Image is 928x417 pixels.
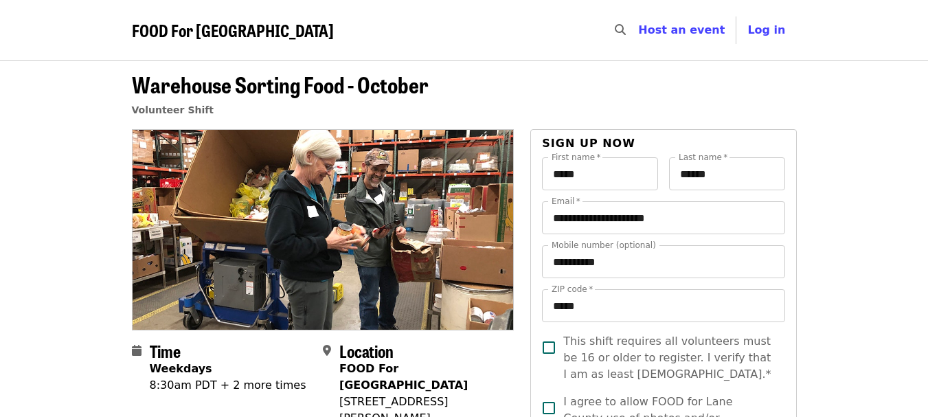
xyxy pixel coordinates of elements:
input: Last name [669,157,785,190]
label: First name [552,153,601,161]
a: FOOD For [GEOGRAPHIC_DATA] [132,21,334,41]
span: Time [150,339,181,363]
img: Warehouse Sorting Food - October organized by FOOD For Lane County [133,130,514,329]
label: ZIP code [552,285,593,293]
label: Email [552,197,580,205]
span: Location [339,339,394,363]
span: Warehouse Sorting Food - October [132,68,429,100]
input: ZIP code [542,289,784,322]
label: Mobile number (optional) [552,241,656,249]
a: Volunteer Shift [132,104,214,115]
button: Log in [736,16,796,44]
span: FOOD For [GEOGRAPHIC_DATA] [132,18,334,42]
strong: Weekdays [150,362,212,375]
input: Search [634,14,645,47]
span: This shift requires all volunteers must be 16 or older to register. I verify that I am as least [... [563,333,773,383]
input: First name [542,157,658,190]
strong: FOOD For [GEOGRAPHIC_DATA] [339,362,468,392]
input: Email [542,201,784,234]
a: Host an event [638,23,725,36]
span: Log in [747,23,785,36]
i: search icon [615,23,626,36]
input: Mobile number (optional) [542,245,784,278]
i: calendar icon [132,344,142,357]
span: Sign up now [542,137,635,150]
div: 8:30am PDT + 2 more times [150,377,306,394]
label: Last name [679,153,727,161]
i: map-marker-alt icon [323,344,331,357]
